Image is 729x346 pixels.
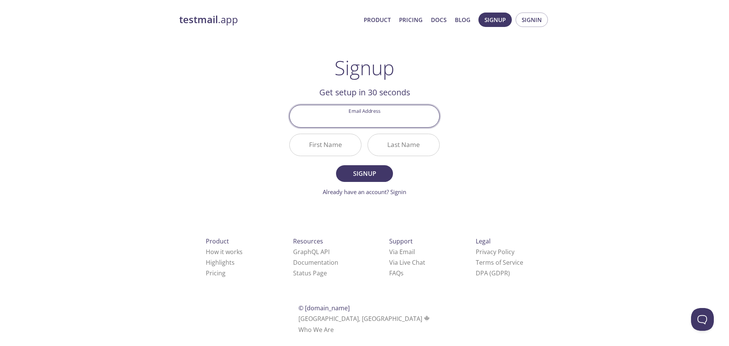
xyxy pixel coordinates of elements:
[206,269,226,277] a: Pricing
[344,168,385,179] span: Signup
[298,304,350,312] span: © [DOMAIN_NAME]
[298,314,431,323] span: [GEOGRAPHIC_DATA], [GEOGRAPHIC_DATA]
[389,248,415,256] a: Via Email
[401,269,404,277] span: s
[455,15,470,25] a: Blog
[206,258,235,267] a: Highlights
[335,56,394,79] h1: Signup
[691,308,714,331] iframe: Help Scout Beacon - Open
[364,15,391,25] a: Product
[478,13,512,27] button: Signup
[389,269,404,277] a: FAQ
[476,248,514,256] a: Privacy Policy
[323,188,406,196] a: Already have an account? Signin
[389,237,413,245] span: Support
[484,15,506,25] span: Signup
[206,237,229,245] span: Product
[336,165,393,182] button: Signup
[293,258,338,267] a: Documentation
[389,258,425,267] a: Via Live Chat
[289,86,440,99] h2: Get setup in 30 seconds
[179,13,218,26] strong: testmail
[516,13,548,27] button: Signin
[431,15,447,25] a: Docs
[476,237,491,245] span: Legal
[293,248,330,256] a: GraphQL API
[293,269,327,277] a: Status Page
[476,258,523,267] a: Terms of Service
[179,13,358,26] a: testmail.app
[522,15,542,25] span: Signin
[293,237,323,245] span: Resources
[206,248,243,256] a: How it works
[476,269,510,277] a: DPA (GDPR)
[298,325,334,334] a: Who We Are
[399,15,423,25] a: Pricing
